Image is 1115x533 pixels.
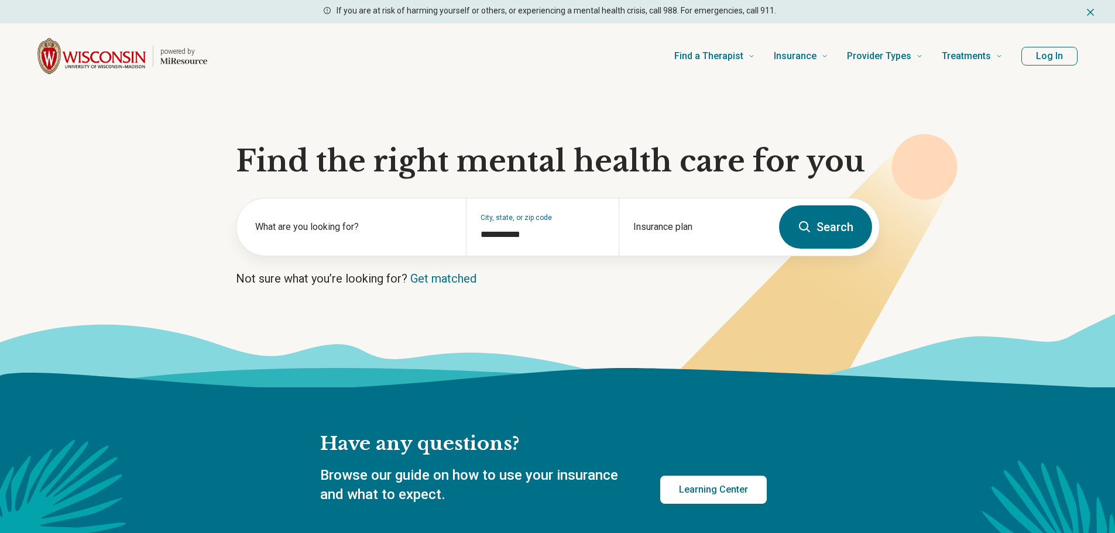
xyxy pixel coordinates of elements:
a: Learning Center [660,476,767,504]
p: Browse our guide on how to use your insurance and what to expect. [320,466,632,505]
button: Log In [1021,47,1078,66]
span: Find a Therapist [674,48,743,64]
p: Not sure what you’re looking for? [236,270,880,287]
a: Insurance [774,33,828,80]
label: What are you looking for? [255,220,452,234]
a: Home page [37,37,207,75]
a: Provider Types [847,33,923,80]
span: Insurance [774,48,816,64]
button: Dismiss [1085,5,1096,19]
p: powered by [160,47,207,56]
h1: Find the right mental health care for you [236,144,880,179]
span: Treatments [942,48,991,64]
a: Find a Therapist [674,33,755,80]
button: Search [779,205,872,249]
p: If you are at risk of harming yourself or others, or experiencing a mental health crisis, call 98... [337,5,776,17]
a: Treatments [942,33,1003,80]
span: Provider Types [847,48,911,64]
a: Get matched [410,271,476,286]
h2: Have any questions? [320,432,767,456]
